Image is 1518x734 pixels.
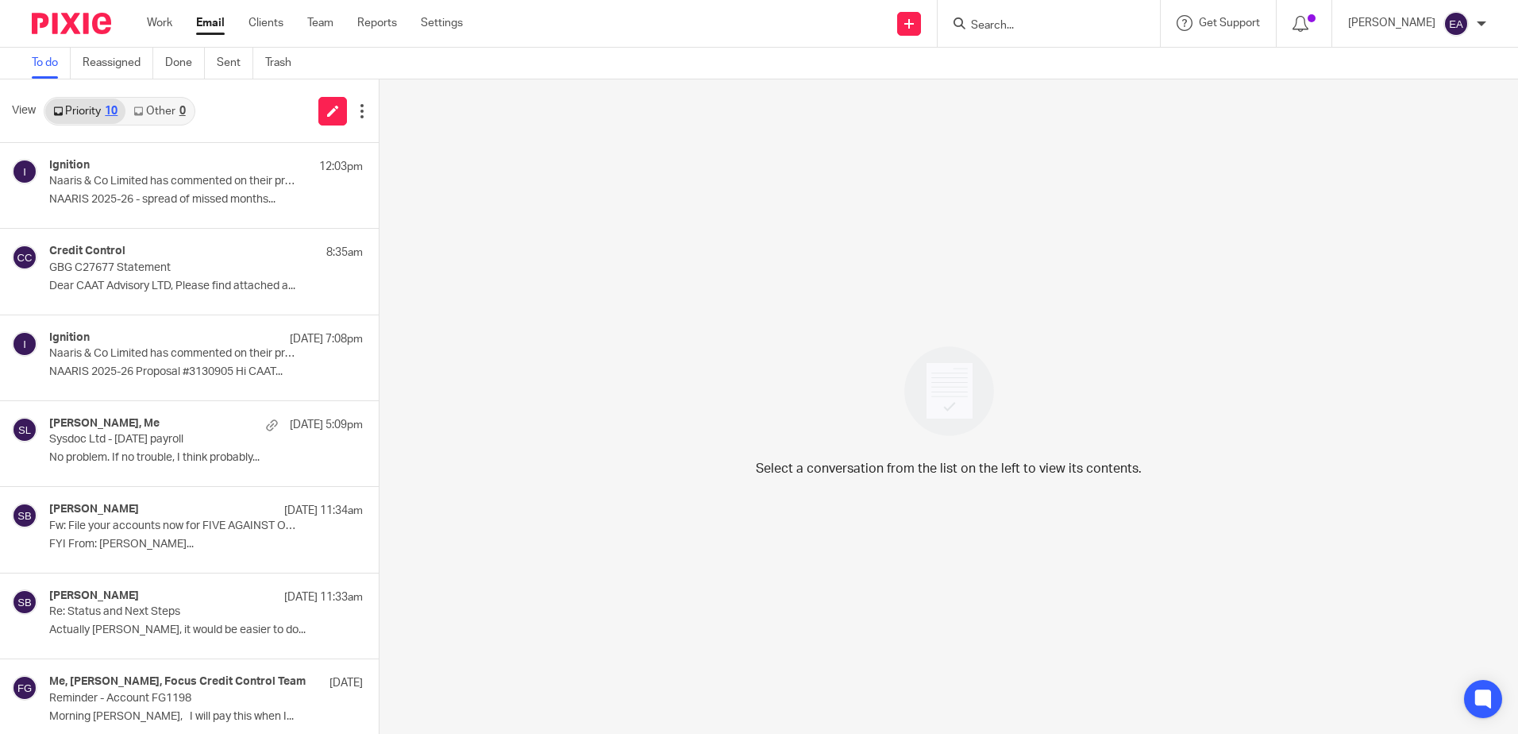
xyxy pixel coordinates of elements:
[1443,11,1469,37] img: svg%3E
[32,13,111,34] img: Pixie
[12,589,37,615] img: svg%3E
[1348,15,1435,31] p: [PERSON_NAME]
[179,106,186,117] div: 0
[49,280,363,293] p: Dear CAAT Advisory LTD, Please find attached a...
[12,159,37,184] img: svg%3E
[12,245,37,270] img: svg%3E
[49,503,139,516] h4: [PERSON_NAME]
[49,417,160,431] h4: [PERSON_NAME], Me
[83,48,153,79] a: Reassigned
[421,15,463,31] a: Settings
[49,347,300,361] p: Naaris & Co Limited has commented on their proposal (#3130905)
[12,331,37,357] img: svg%3E
[49,261,300,275] p: GBG C27677 Statement
[49,589,139,603] h4: [PERSON_NAME]
[284,589,363,605] p: [DATE] 11:33am
[265,48,303,79] a: Trash
[12,675,37,701] img: svg%3E
[284,503,363,519] p: [DATE] 11:34am
[49,710,363,724] p: Morning [PERSON_NAME], I will pay this when I...
[49,675,306,689] h4: Me, [PERSON_NAME], Focus Credit Control Team
[217,48,253,79] a: Sent
[49,159,90,172] h4: Ignition
[290,417,363,433] p: [DATE] 5:09pm
[49,538,363,551] p: FYI From: [PERSON_NAME]...
[326,245,363,261] p: 8:35am
[249,15,283,31] a: Clients
[196,15,225,31] a: Email
[49,520,300,533] p: Fw: File your accounts now for FIVE AGAINST ONE LTD 12886426
[12,102,36,119] span: View
[49,624,363,637] p: Actually [PERSON_NAME], it would be easier to do...
[290,331,363,347] p: [DATE] 7:08pm
[49,451,363,465] p: No problem. If no trouble, I think probably...
[49,331,90,345] h4: Ignition
[49,605,300,619] p: Re: Status and Next Steps
[756,459,1142,478] p: Select a conversation from the list on the left to view its contents.
[969,19,1112,33] input: Search
[49,175,300,188] p: Naaris & Co Limited has commented on their proposal (#3132994)
[307,15,333,31] a: Team
[45,99,125,124] a: Priority10
[165,48,205,79] a: Done
[49,365,363,379] p: NAARIS 2025-26 Proposal #3130905 Hi CAAT...
[894,336,1004,446] img: image
[49,433,300,446] p: Sysdoc Ltd - [DATE] payroll
[32,48,71,79] a: To do
[49,193,363,207] p: NAARIS 2025-26 - spread of missed months...
[12,503,37,528] img: svg%3E
[105,106,118,117] div: 10
[1199,17,1260,29] span: Get Support
[147,15,172,31] a: Work
[357,15,397,31] a: Reports
[329,675,363,691] p: [DATE]
[319,159,363,175] p: 12:03pm
[49,692,300,705] p: Reminder - Account FG1198
[125,99,193,124] a: Other0
[12,417,37,442] img: svg%3E
[49,245,125,258] h4: Credit Control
